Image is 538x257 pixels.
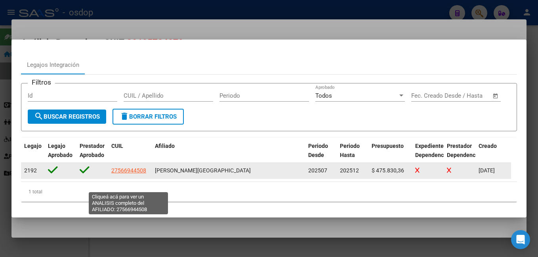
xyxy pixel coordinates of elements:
mat-icon: search [34,111,44,121]
button: Buscar Registros [28,110,106,124]
datatable-header-cell: Presupuesto [368,138,412,172]
span: Legajo [24,143,42,149]
span: Buscar Registros [34,113,100,120]
datatable-header-cell: Creado [475,138,511,172]
span: Afiliado [155,143,175,149]
span: Prestador Aprobado [80,143,105,158]
div: 1 total [21,182,517,202]
span: Expediente Dependencia [415,143,448,158]
span: Presupuesto [372,143,404,149]
span: Todos [315,92,332,99]
datatable-header-cell: Prestador Aprobado [76,138,108,172]
span: [PERSON_NAME][GEOGRAPHIC_DATA] [155,167,251,174]
span: $ 475.830,36 [372,167,404,174]
datatable-header-cell: Afiliado [152,138,305,172]
datatable-header-cell: Periodo Hasta [337,138,368,172]
datatable-header-cell: CUIL [108,138,152,172]
input: Fecha inicio [411,92,443,99]
span: Creado [479,143,497,149]
mat-icon: delete [120,111,129,121]
span: CUIL [111,143,123,149]
span: Borrar Filtros [120,113,177,120]
span: Legajo Aprobado [48,143,72,158]
div: 2192 [24,166,37,175]
datatable-header-cell: Legajo Aprobado [45,138,76,172]
span: Prestador Dependencia [447,143,480,158]
datatable-header-cell: Periodo Desde [305,138,337,172]
h3: Filtros [28,77,55,87]
span: [DATE] [479,167,495,174]
div: Open Intercom Messenger [511,230,530,249]
span: 202512 [340,167,359,174]
datatable-header-cell: Prestador Dependencia [444,138,475,172]
datatable-header-cell: Expediente Dependencia [412,138,444,172]
datatable-header-cell: Legajo [21,138,45,172]
button: Open calendar [491,91,500,100]
span: 27566944508 [111,167,146,174]
button: Borrar Filtros [113,109,184,125]
input: Fecha fin [450,92,489,99]
span: Periodo Hasta [340,143,360,158]
div: Legajos Integración [27,60,79,70]
span: 202507 [308,167,327,174]
span: Periodo Desde [308,143,328,158]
